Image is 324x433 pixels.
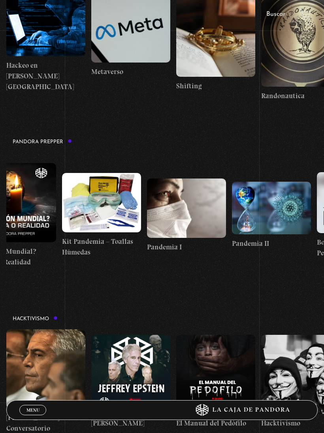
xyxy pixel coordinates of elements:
[91,418,170,429] h4: [PERSON_NAME]
[91,66,170,77] h4: Metaverso
[62,236,141,258] h4: Kit Pandemia – Toallas Húmedas
[62,152,141,278] a: Kit Pandemia – Toallas Húmedas
[176,418,255,429] h4: El Manual del Pedófilo
[266,11,285,17] a: Buscar
[13,316,58,321] h3: Hacktivismo
[147,242,226,253] h4: Pandemia I
[232,152,311,278] a: Pandemia II
[300,9,311,20] a: View your shopping cart
[26,408,40,412] span: Menu
[13,139,72,144] h3: Pandora Prepper
[176,81,255,91] h4: Shifting
[232,238,311,249] h4: Pandemia II
[147,152,226,278] a: Pandemia I
[6,60,85,92] h4: Hackeo en [PERSON_NAME][GEOGRAPHIC_DATA]
[24,414,42,420] span: Cerrar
